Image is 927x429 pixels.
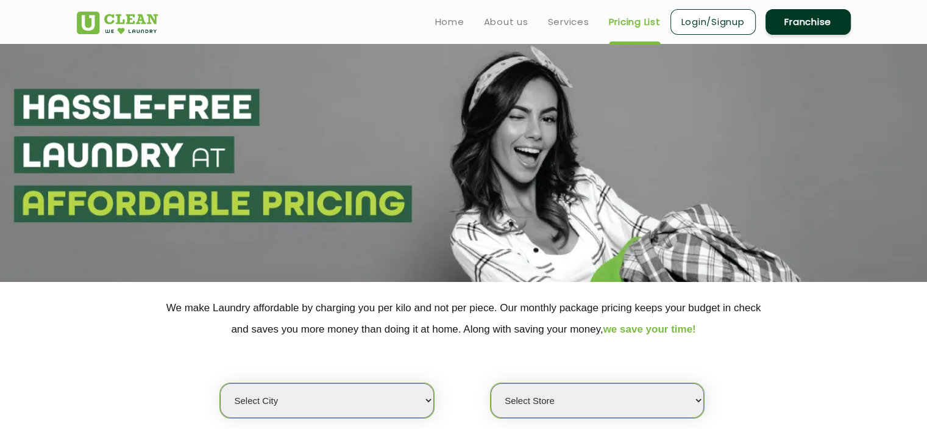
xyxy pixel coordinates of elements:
a: Home [435,15,464,29]
span: we save your time! [603,323,696,335]
a: About us [484,15,528,29]
a: Franchise [765,9,851,35]
a: Services [548,15,589,29]
img: UClean Laundry and Dry Cleaning [77,12,158,34]
a: Login/Signup [670,9,756,35]
p: We make Laundry affordable by charging you per kilo and not per piece. Our monthly package pricin... [77,297,851,340]
a: Pricing List [609,15,661,29]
